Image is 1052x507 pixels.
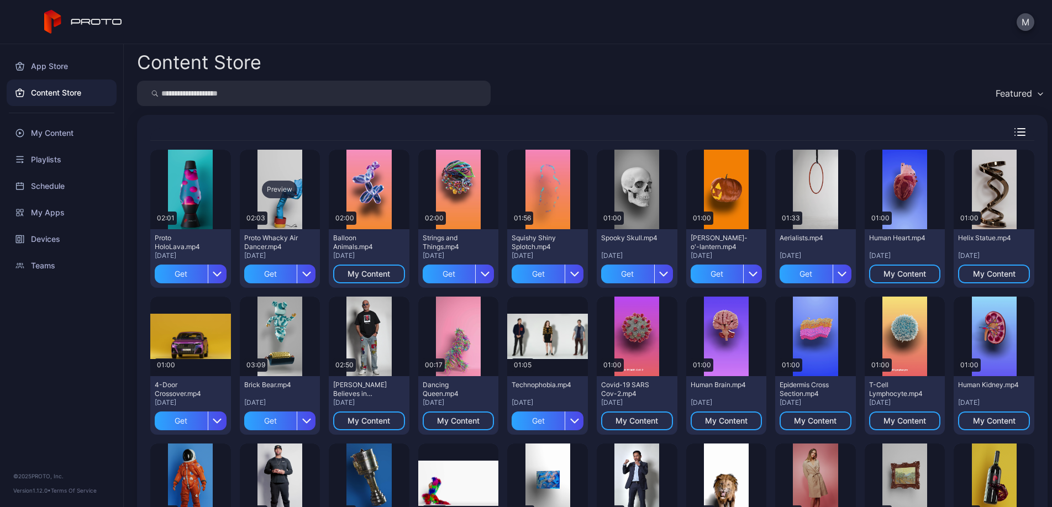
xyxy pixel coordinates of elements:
button: Featured [990,81,1048,106]
button: My Content [958,411,1030,430]
button: Get [423,265,495,283]
div: Howie Mandel Believes in Proto.mp4 [333,381,394,398]
div: Covid-19 SARS Cov-2.mp4 [601,381,662,398]
button: My Content [333,411,405,430]
div: Get [244,411,297,430]
button: My Content [691,411,762,430]
button: Get [244,411,316,430]
div: Get [691,265,744,283]
button: Get [512,265,583,283]
div: Squishy Shiny Splotch.mp4 [512,234,572,251]
div: Get [512,411,565,430]
div: [DATE] [512,398,583,407]
div: Get [244,265,297,283]
div: 4-Door Crossover.mp4 [155,381,215,398]
div: [DATE] [423,251,495,260]
div: Get [512,265,565,283]
button: Get [155,411,227,430]
a: Playlists [7,146,117,173]
a: My Content [7,120,117,146]
div: Get [423,265,476,283]
a: Content Store [7,80,117,106]
div: [DATE] [244,251,316,260]
div: Preview [262,181,297,198]
div: My Content [794,416,837,425]
a: Devices [7,226,117,252]
a: Schedule [7,173,117,199]
div: Get [780,265,833,283]
div: [DATE] [691,251,762,260]
div: Helix Statue.mp4 [958,234,1019,242]
div: Balloon Animals.mp4 [333,234,394,251]
span: Version 1.12.0 • [13,487,51,494]
div: My Content [348,416,390,425]
div: My Content [973,416,1016,425]
div: [DATE] [958,398,1030,407]
div: [DATE] [423,398,495,407]
button: Get [244,265,316,283]
div: T-Cell Lymphocyte.mp4 [869,381,930,398]
div: My Content [883,270,926,278]
div: Get [155,411,208,430]
div: My Content [705,416,748,425]
div: [DATE] [333,398,405,407]
div: My Content [883,416,926,425]
button: Get [691,265,762,283]
div: My Content [973,270,1016,278]
div: Human Kidney.mp4 [958,381,1019,389]
div: [DATE] [244,398,316,407]
div: Content Store [137,53,261,72]
div: Featured [996,88,1032,99]
button: My Content [423,411,495,430]
button: My Content [958,265,1030,283]
button: Get [155,265,227,283]
button: Get [601,265,673,283]
div: Jack-o'-lantern.mp4 [691,234,751,251]
div: My Content [437,416,480,425]
div: Epidermis Cross Section.mp4 [780,381,840,398]
button: My Content [869,265,941,283]
div: [DATE] [780,251,851,260]
div: Dancing Queen.mp4 [423,381,483,398]
div: [DATE] [691,398,762,407]
div: [DATE] [780,398,851,407]
div: Strings and Things.mp4 [423,234,483,251]
div: Aerialists.mp4 [780,234,840,242]
div: My Content [616,416,658,425]
div: [DATE] [512,251,583,260]
a: App Store [7,53,117,80]
button: M [1017,13,1034,31]
button: My Content [869,411,941,430]
div: Proto Whacky Air Dancer.mp4 [244,234,305,251]
div: Proto HoloLava.mp4 [155,234,215,251]
button: Get [512,411,583,430]
a: Teams [7,252,117,279]
div: [DATE] [155,398,227,407]
div: Brick Bear.mp4 [244,381,305,389]
div: My Content [348,270,390,278]
div: Human Brain.mp4 [691,381,751,389]
a: Terms Of Service [51,487,97,494]
div: [DATE] [601,251,673,260]
div: Technophobia.mp4 [512,381,572,389]
button: Get [780,265,851,283]
div: [DATE] [601,398,673,407]
div: [DATE] [869,398,941,407]
div: Human Heart.mp4 [869,234,930,242]
div: [DATE] [869,251,941,260]
div: [DATE] [155,251,227,260]
a: My Apps [7,199,117,226]
div: [DATE] [958,251,1030,260]
div: [DATE] [333,251,405,260]
button: My Content [780,411,851,430]
div: Get [155,265,208,283]
div: © 2025 PROTO, Inc. [13,472,110,480]
div: Spooky Skull.mp4 [601,234,662,242]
